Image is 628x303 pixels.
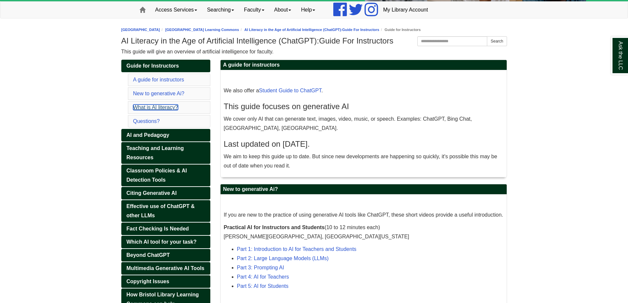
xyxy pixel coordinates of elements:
[121,60,210,72] a: Guide for Instructors
[121,165,210,186] a: Classroom Policies & AI Detection Tools
[237,274,289,280] a: Part 4: AI for Teachers
[269,2,296,18] a: About
[121,262,210,275] a: Multimedia Generative AI Tools
[224,225,325,230] strong: Practical AI for Instructors and Students
[224,139,503,149] h3: Last updated on [DATE].
[121,275,210,288] a: Copyright Issues
[237,265,284,270] a: Part 3: Prompting AI
[133,105,178,110] a: What is AI literacy?
[121,187,210,199] a: Citing Generative AI
[127,239,197,245] span: Which AI tool for your task?
[224,102,503,111] h3: This guide focuses on generative AI
[239,2,269,18] a: Faculty
[127,203,195,218] span: Effective use of ChatGPT & other LLMs
[133,118,160,124] a: Questions?
[237,283,289,289] a: Part 5: AI for Students
[150,2,202,18] a: Access Services
[121,142,210,164] a: Teaching and Learning Resources
[224,223,503,241] p: (10 to 12 minutes each) [PERSON_NAME][GEOGRAPHIC_DATA], [GEOGRAPHIC_DATA][US_STATE]
[202,2,239,18] a: Searching
[127,168,187,183] span: Classroom Policies & AI Detection Tools
[127,190,177,196] span: Citing Generative AI
[121,223,210,235] a: Fact Checking Is Needed
[165,28,239,32] a: [GEOGRAPHIC_DATA] Learning Commons
[127,279,169,284] span: Copyright Issues
[224,210,503,220] p: If you are new to the practice of using generative AI tools like ChatGPT, these short videos prov...
[127,252,170,258] span: Beyond ChatGPT
[224,152,503,170] p: We aim to keep this guide up to date. But since new developments are happening so quickly, it's p...
[121,249,210,261] a: Beyond ChatGPT
[127,132,169,138] span: AI and Pedagogy
[121,36,507,45] h1: AI Literacy in the Age of Artificial Intelligence (ChatGPT):Guide For Instructors
[379,27,421,33] li: Guide for Instructors
[121,28,160,32] a: [GEOGRAPHIC_DATA]
[121,236,210,248] a: Which AI tool for your task?
[133,77,184,82] a: A guide for instructors
[487,36,507,46] button: Search
[121,129,210,141] a: AI and Pedagogy
[221,60,507,70] h2: A guide for instructors
[237,246,357,252] a: Part 1: Introduction to AI for Teachers and Students
[237,256,329,261] a: Part 2: Large Language Models (LLMs)
[378,2,433,18] a: My Library Account
[127,63,179,69] span: Guide for Instructors
[224,114,503,133] p: We cover only AI that can generate text, images, video, music, or speech. Examples: ChatGPT, Bing...
[127,145,184,160] span: Teaching and Learning Resources
[221,184,507,195] h2: New to generative Ai?
[296,2,320,18] a: Help
[121,49,274,54] span: This guide will give an overview of artificial intelligence for faculty.
[121,27,507,33] nav: breadcrumb
[127,226,189,231] span: Fact Checking Is Needed
[133,91,185,96] a: New to generative Ai?
[127,265,205,271] span: Multimedia Generative AI Tools
[224,86,503,95] p: We also offer a .
[259,88,321,93] a: Student Guide to ChatGPT
[121,200,210,222] a: Effective use of ChatGPT & other LLMs
[244,28,379,32] a: AI Literacy in the Age of Artificial Intelligence (ChatGPT):Guide For Instructors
